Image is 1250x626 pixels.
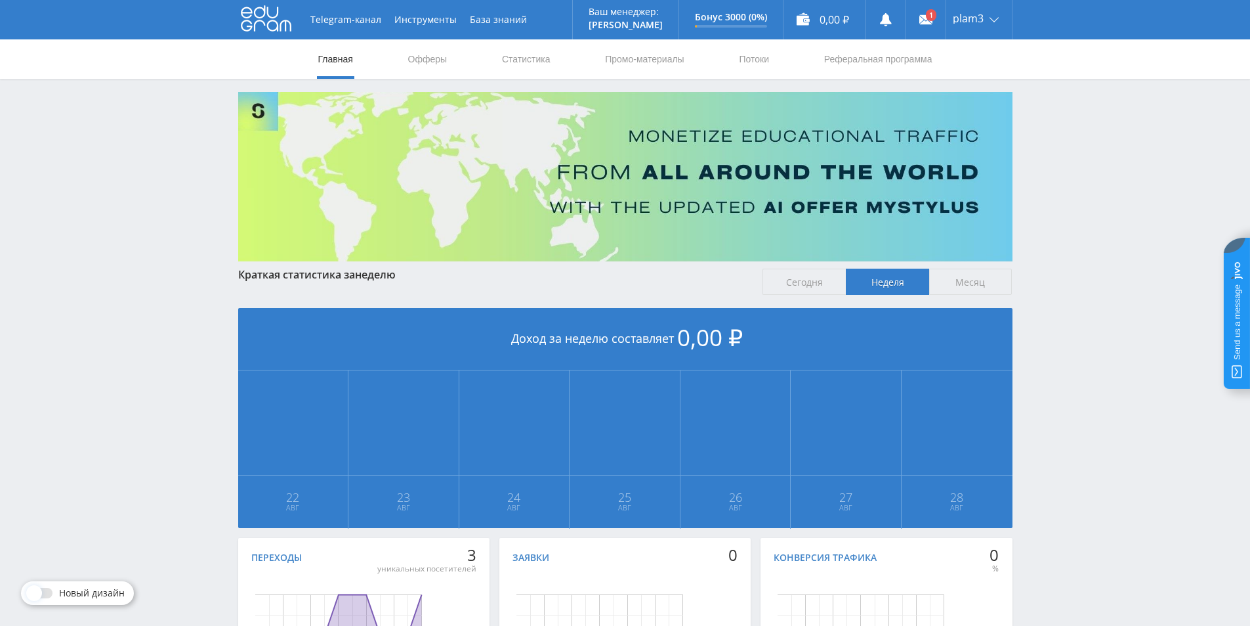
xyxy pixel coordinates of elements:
[953,13,984,24] span: plam3
[990,564,999,574] div: %
[317,39,354,79] a: Главная
[460,492,569,503] span: 24
[349,492,458,503] span: 23
[762,269,846,295] span: Сегодня
[738,39,770,79] a: Потоки
[791,492,900,503] span: 27
[570,492,679,503] span: 25
[791,503,900,513] span: Авг
[59,588,125,598] span: Новый дизайн
[239,492,348,503] span: 22
[355,267,396,282] span: неделю
[902,503,1012,513] span: Авг
[823,39,934,79] a: Реферальная программа
[929,269,1012,295] span: Месяц
[589,20,663,30] p: [PERSON_NAME]
[589,7,663,17] p: Ваш менеджер:
[460,503,569,513] span: Авг
[990,546,999,564] div: 0
[846,269,929,295] span: Неделя
[238,92,1012,261] img: Banner
[501,39,552,79] a: Статистика
[251,552,302,563] div: Переходы
[774,552,877,563] div: Конверсия трафика
[604,39,685,79] a: Промо-материалы
[677,322,743,353] span: 0,00 ₽
[407,39,449,79] a: Офферы
[695,12,767,22] p: Бонус 3000 (0%)
[377,546,476,564] div: 3
[349,503,458,513] span: Авг
[238,269,750,280] div: Краткая статистика за
[512,552,549,563] div: Заявки
[239,503,348,513] span: Авг
[238,308,1012,370] div: Доход за неделю составляет
[728,546,738,564] div: 0
[570,503,679,513] span: Авг
[681,503,790,513] span: Авг
[902,492,1012,503] span: 28
[681,492,790,503] span: 26
[377,564,476,574] div: уникальных посетителей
